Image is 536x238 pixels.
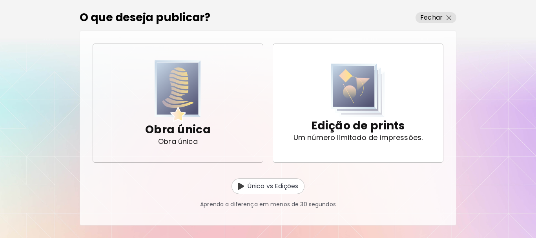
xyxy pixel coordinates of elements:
img: Unique vs Edition [238,183,244,190]
p: Edição de prints [311,118,405,134]
img: Print Edition [331,64,385,117]
p: Aprenda a diferença em menos de 30 segundos [200,200,336,209]
button: Unique ArtworkObra únicaObra única [93,44,263,163]
p: Obra única [145,122,211,138]
p: Obra única [158,138,198,145]
p: Um número limitado de impressões. [294,134,423,142]
button: Print EditionEdição de printsUm número limitado de impressões. [273,44,443,163]
p: Único vs Edições [247,182,298,191]
button: Unique vs EditionÚnico vs Edições [232,178,304,194]
img: Unique Artwork [155,60,201,122]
